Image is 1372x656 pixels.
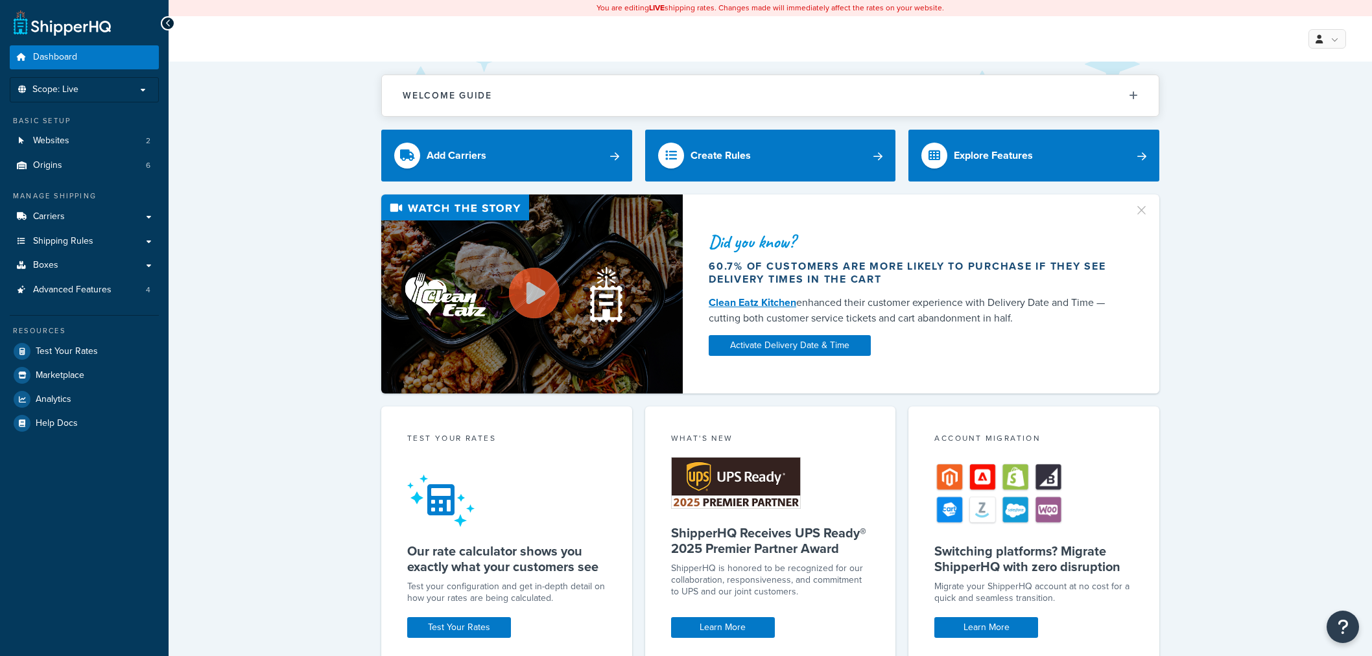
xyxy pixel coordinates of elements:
[33,135,69,146] span: Websites
[691,146,751,165] div: Create Rules
[10,412,159,435] a: Help Docs
[934,617,1038,638] a: Learn More
[33,211,65,222] span: Carriers
[10,115,159,126] div: Basic Setup
[709,335,871,356] a: Activate Delivery Date & Time
[10,325,159,336] div: Resources
[10,154,159,178] a: Origins6
[407,432,606,447] div: Test your rates
[32,84,78,95] span: Scope: Live
[1327,611,1359,643] button: Open Resource Center
[671,617,775,638] a: Learn More
[36,418,78,429] span: Help Docs
[10,129,159,153] a: Websites2
[381,130,632,182] a: Add Carriers
[33,285,112,296] span: Advanced Features
[10,278,159,302] a: Advanced Features4
[908,130,1159,182] a: Explore Features
[10,191,159,202] div: Manage Shipping
[33,52,77,63] span: Dashboard
[33,160,62,171] span: Origins
[403,91,492,100] h2: Welcome Guide
[645,130,896,182] a: Create Rules
[934,581,1133,604] div: Migrate your ShipperHQ account at no cost for a quick and seamless transition.
[33,260,58,271] span: Boxes
[10,388,159,411] a: Analytics
[649,2,665,14] b: LIVE
[382,75,1159,116] button: Welcome Guide
[10,45,159,69] a: Dashboard
[407,581,606,604] div: Test your configuration and get in-depth detail on how your rates are being calculated.
[709,295,796,310] a: Clean Eatz Kitchen
[709,260,1118,286] div: 60.7% of customers are more likely to purchase if they see delivery times in the cart
[10,229,159,253] a: Shipping Rules
[381,194,683,393] img: Video thumbnail
[10,253,159,277] a: Boxes
[934,543,1133,574] h5: Switching platforms? Migrate ShipperHQ with zero disruption
[709,233,1118,251] div: Did you know?
[146,135,150,146] span: 2
[671,432,870,447] div: What's New
[934,432,1133,447] div: Account Migration
[36,394,71,405] span: Analytics
[407,617,511,638] a: Test Your Rates
[671,525,870,556] h5: ShipperHQ Receives UPS Ready® 2025 Premier Partner Award
[10,340,159,363] a: Test Your Rates
[146,285,150,296] span: 4
[10,364,159,387] a: Marketplace
[407,543,606,574] h5: Our rate calculator shows you exactly what your customers see
[10,278,159,302] li: Advanced Features
[954,146,1033,165] div: Explore Features
[36,346,98,357] span: Test Your Rates
[671,563,870,598] p: ShipperHQ is honored to be recognized for our collaboration, responsiveness, and commitment to UP...
[146,160,150,171] span: 6
[10,129,159,153] li: Websites
[709,295,1118,326] div: enhanced their customer experience with Delivery Date and Time — cutting both customer service ti...
[33,236,93,247] span: Shipping Rules
[36,370,84,381] span: Marketplace
[10,154,159,178] li: Origins
[427,146,486,165] div: Add Carriers
[10,205,159,229] a: Carriers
